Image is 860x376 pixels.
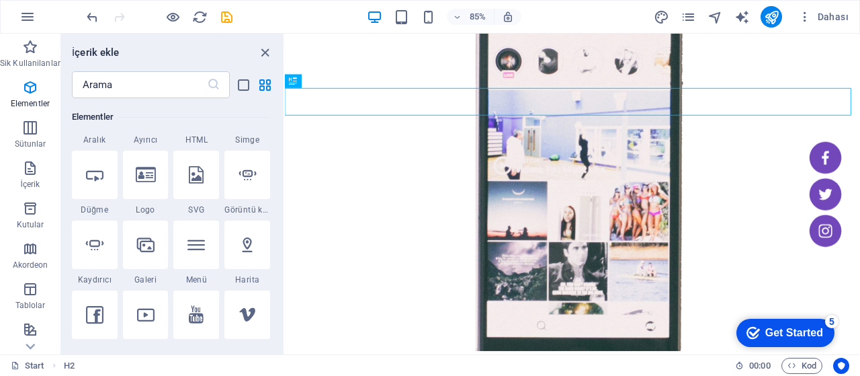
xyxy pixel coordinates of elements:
[11,98,50,109] p: Elementler
[17,219,44,230] p: Kutular
[787,358,816,374] span: Kod
[224,151,270,215] div: Görüntü kaydırıcı
[707,9,723,25] button: navigator
[85,9,100,25] i: Geri al: Elementleri taşı (Ctrl+Z)
[11,7,109,35] div: Get Started 5 items remaining, 0% complete
[224,221,270,285] div: Harita
[64,358,75,374] span: Seçmek için tıkla. Düzenlemek için çift tıkla
[173,151,219,215] div: SVG
[20,179,40,190] p: İçerik
[123,135,169,145] span: Ayırıcı
[707,9,723,25] i: Navigatör
[735,358,771,374] h6: Oturum süresi
[798,10,849,24] span: Dahası
[235,77,251,93] button: list-view
[72,135,118,145] span: Aralık
[173,204,219,215] span: SVG
[467,9,488,25] h6: 85%
[99,3,113,16] div: 5
[72,221,118,285] div: Kaydırıcı
[64,358,75,374] nav: breadcrumb
[734,9,750,25] i: AI Writer
[15,300,46,311] p: Tablolar
[447,9,494,25] button: 85%
[72,274,118,285] span: Kaydırıcı
[224,274,270,285] span: Harita
[793,6,854,28] button: Dahası
[224,135,270,145] span: Simge
[680,9,696,25] button: pages
[123,274,169,285] span: Galeri
[653,9,669,25] button: design
[257,44,273,61] button: close panel
[749,358,770,374] span: 00 00
[654,9,669,25] i: Tasarım (Ctrl+Alt+Y)
[72,44,120,61] h6: İçerik ekle
[13,260,48,270] p: Akordeon
[761,6,782,28] button: publish
[781,358,822,374] button: Kod
[40,15,97,27] div: Get Started
[257,77,273,93] button: grid-view
[72,71,207,98] input: Arama
[173,135,219,145] span: HTML
[84,9,100,25] button: undo
[123,221,169,285] div: Galeri
[72,151,118,215] div: Düğme
[123,151,169,215] div: Logo
[502,11,514,23] i: Yeniden boyutlandırmada yakınlaştırma düzeyini seçilen cihaza uyacak şekilde otomatik olarak ayarla.
[72,204,118,215] span: Düğme
[192,9,208,25] i: Sayfayı yeniden yükleyin
[681,9,696,25] i: Sayfalar (Ctrl+Alt+S)
[173,221,219,285] div: Menü
[833,358,849,374] button: Usercentrics
[191,9,208,25] button: reload
[123,204,169,215] span: Logo
[764,9,779,25] i: Yayınla
[72,109,270,125] h6: Elementler
[11,358,44,374] a: Seçimi iptal etmek için tıkla. Sayfaları açmak için çift tıkla
[224,204,270,215] span: Görüntü kaydırıcı
[173,274,219,285] span: Menü
[218,9,234,25] button: save
[759,361,761,371] span: :
[15,139,46,149] p: Sütunlar
[734,9,750,25] button: text_generator
[219,9,234,25] i: Kaydet (Ctrl+S)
